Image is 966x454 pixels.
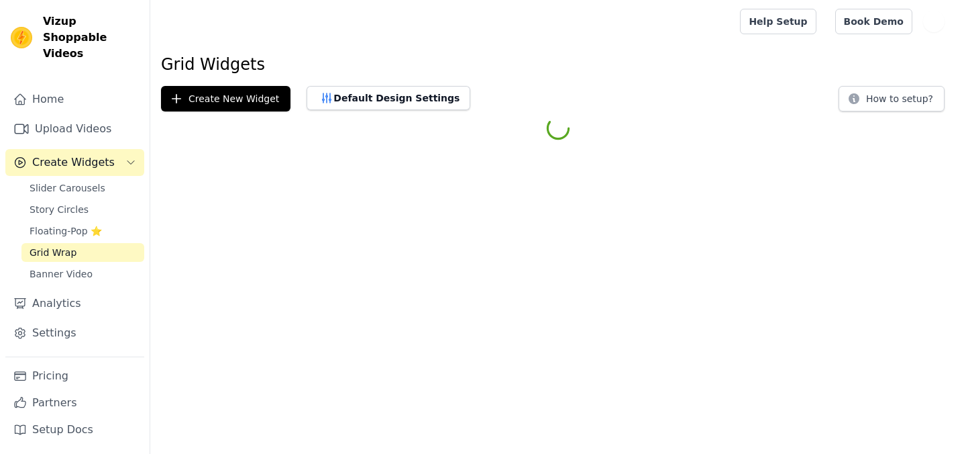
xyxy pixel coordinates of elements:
img: Vizup [11,27,32,48]
span: Vizup Shoppable Videos [43,13,139,62]
a: Book Demo [835,9,912,34]
span: Floating-Pop ⭐ [30,224,102,238]
a: Analytics [5,290,144,317]
a: Story Circles [21,200,144,219]
a: Upload Videos [5,116,144,142]
span: Grid Wrap [30,246,76,259]
a: Help Setup [740,9,816,34]
button: How to setup? [839,86,945,111]
a: Pricing [5,363,144,390]
a: How to setup? [839,95,945,108]
button: Create New Widget [161,86,290,111]
a: Setup Docs [5,416,144,443]
a: Floating-Pop ⭐ [21,222,144,240]
span: Create Widgets [32,154,115,171]
span: Slider Carousels [30,181,105,195]
a: Settings [5,320,144,347]
button: Default Design Settings [307,86,470,110]
h1: Grid Widgets [161,54,955,75]
a: Slider Carousels [21,179,144,197]
button: Create Widgets [5,149,144,176]
a: Home [5,86,144,113]
a: Banner Video [21,265,144,283]
span: Story Circles [30,203,89,216]
a: Partners [5,390,144,416]
a: Grid Wrap [21,243,144,262]
span: Banner Video [30,267,93,281]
